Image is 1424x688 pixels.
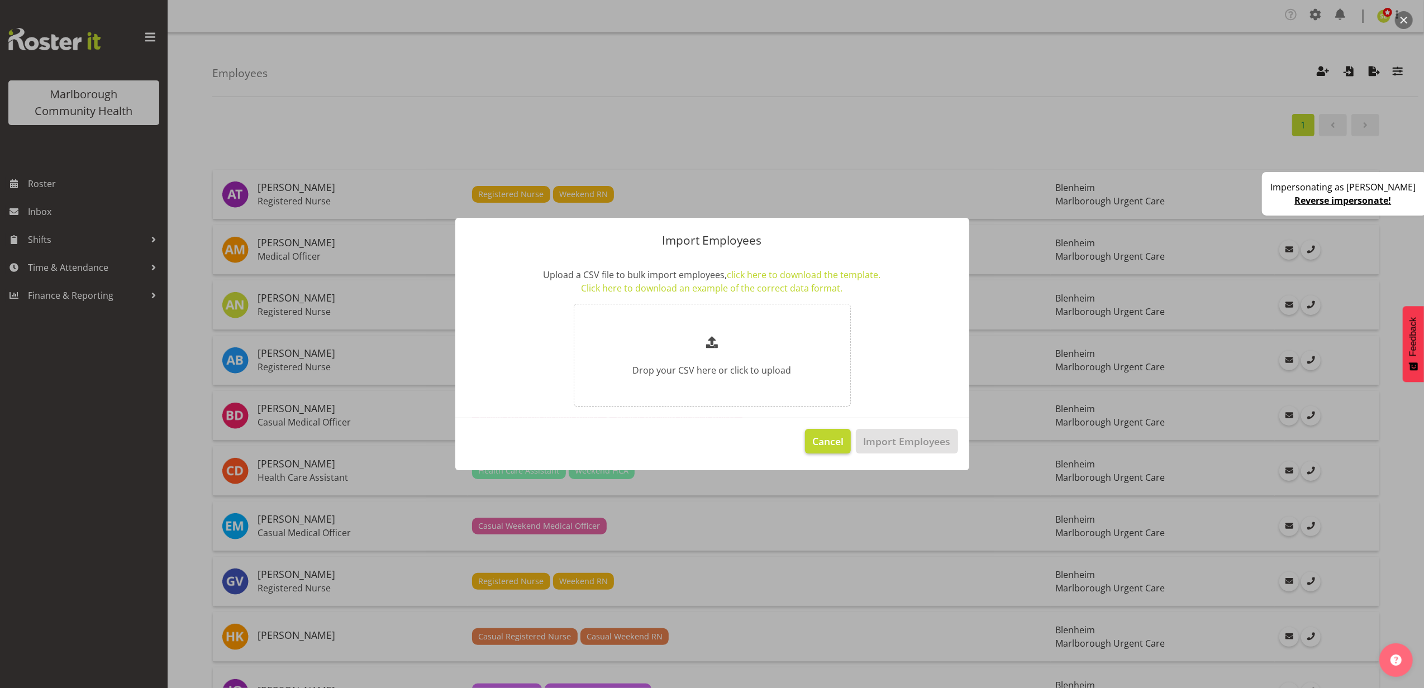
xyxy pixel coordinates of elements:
span: Feedback [1408,317,1418,356]
a: Click here to download an example of the correct data format. [582,282,843,294]
button: Import Employees [856,429,958,453]
p: Impersonating as [PERSON_NAME] [1270,180,1416,194]
p: Upload a CSV file to bulk import employees, [466,268,958,281]
span: Cancel [812,434,844,448]
button: Feedback - Show survey [1403,306,1424,382]
a: click here to download the template. [727,269,881,281]
p: Import Employees [466,235,958,246]
span: Import Employees [863,434,950,448]
a: Reverse impersonate! [1295,194,1392,207]
button: Cancel [805,429,851,453]
img: help-xxl-2.png [1390,654,1402,666]
p: Drop your CSV here or click to upload [603,364,821,377]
